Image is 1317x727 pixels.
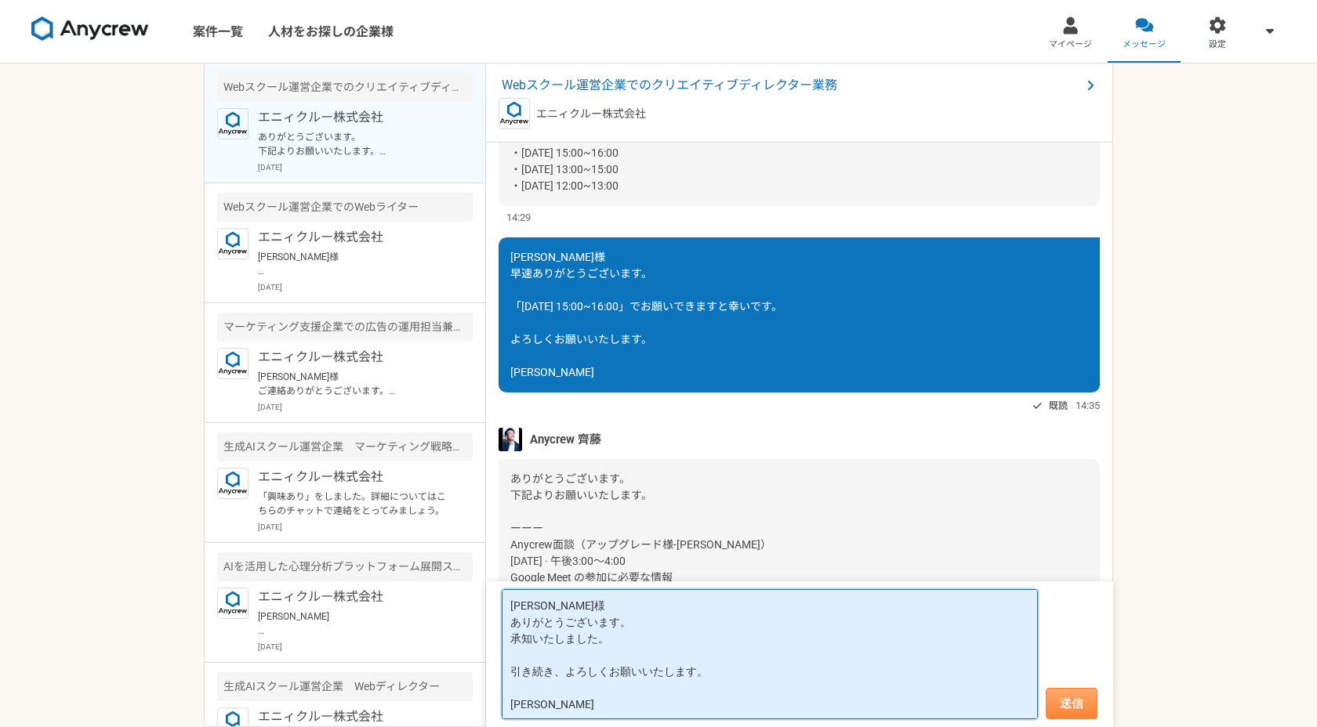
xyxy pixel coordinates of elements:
[258,281,473,293] p: [DATE]
[258,588,452,606] p: エニィクルー株式会社
[31,16,149,42] img: 8DqYSo04kwAAAAASUVORK5CYII=
[258,490,452,518] p: 「興味あり」をしました。詳細についてはこちらのチャットで連絡をとってみましょう。
[258,108,452,127] p: エニィクルー株式会社
[217,348,249,379] img: logo_text_blue_01.png
[1049,38,1092,51] span: マイページ
[217,228,249,259] img: logo_text_blue_01.png
[510,472,771,600] span: ありがとうございます。 下記よりお願いいたします。 ーーー Anycrew面談（アップグレード様-[PERSON_NAME]） [DATE] · 午後3:00～4:00 Google Meet ...
[258,130,452,158] p: ありがとうございます。 下記よりお願いいたします。 ーーー Anycrew面談（アップグレード様-[PERSON_NAME]） [DATE] · 午後3:00～4:00 Google Meet ...
[502,589,1038,719] textarea: [PERSON_NAME]様 ありがとうございます。 承知いたしました。 引き続き、よろしくお願いいたします。 [PERSON_NAME]
[1123,38,1166,51] span: メッセージ
[1209,38,1226,51] span: 設定
[499,428,522,451] img: S__5267474.jpg
[258,161,473,173] p: [DATE]
[258,468,452,486] p: エニィクルー株式会社
[258,641,473,653] p: [DATE]
[530,431,601,448] span: Anycrew 齊藤
[506,210,531,225] span: 14:29
[258,228,452,247] p: エニィクルー株式会社
[258,370,452,398] p: [PERSON_NAME]様 ご連絡ありがとうございます。 [PERSON_NAME]です。 申し訳ありません。 「興味あり」とお送りさせていただきましたが、フロント営業も必要になるため辞退させ...
[1046,688,1097,719] button: 送信
[217,552,473,581] div: AIを活用した心理分析プラットフォーム展開スタートアップ マーケティング企画運用
[1049,396,1068,415] span: 既読
[217,672,473,701] div: 生成AIスクール運営企業 Webディレクター
[217,588,249,619] img: logo_text_blue_01.png
[499,98,530,129] img: logo_text_blue_01.png
[258,401,473,413] p: [DATE]
[258,707,452,726] p: エニィクルー株式会社
[1076,398,1100,413] span: 14:35
[217,432,473,461] div: 生成AIスクール運営企業 マーケティング戦略ディレクター
[217,73,473,102] div: Webスクール運営企業でのクリエイティブディレクター業務
[217,108,249,139] img: logo_text_blue_01.png
[510,251,782,378] span: [PERSON_NAME]様 早速ありがとうございます。 「[DATE] 15:00~16:00」でお願いできますと幸いです。 よろしくお願いいたします。 [PERSON_NAME]
[502,76,1081,95] span: Webスクール運営企業でのクリエイティブディレクター業務
[258,348,452,367] p: エニィクルー株式会社
[258,521,473,533] p: [DATE]
[258,250,452,278] p: [PERSON_NAME]様 ご連絡ありがとうございます。 [PERSON_NAME]です。 承知いたしました！ 何卒よろしくお願いいたします！ [PERSON_NAME]
[536,106,646,122] p: エニィクルー株式会社
[217,313,473,342] div: マーケティング支援企業での広告の運用担当兼フロント営業
[258,609,452,638] p: [PERSON_NAME] ご連絡ありがとうございます！ 承知いたしました。 引き続き、よろしくお願いいたします！ [PERSON_NAME]
[510,97,938,192] span: 早速先方より面談依頼をいただきまして、下記日程ですとご都合いかがでしょうか？？ ーーー ・[DATE] 15:00~16:00 ・[DATE] 13:00~15:00 ・[DATE] 12:00...
[217,468,249,499] img: logo_text_blue_01.png
[217,193,473,222] div: Webスクール運営企業でのWebライター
